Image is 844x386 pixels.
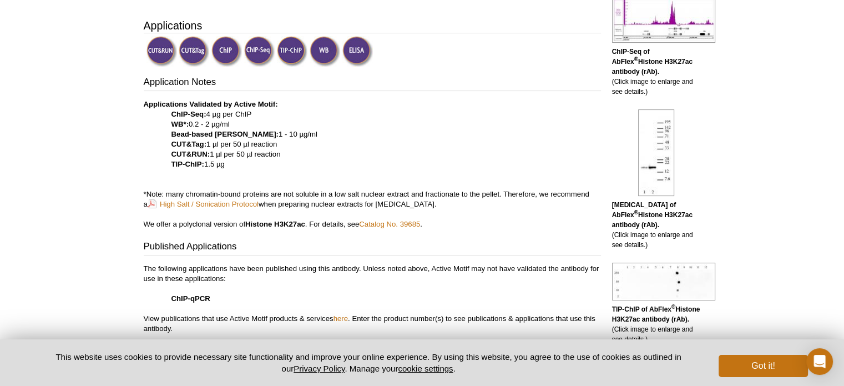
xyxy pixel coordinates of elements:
p: (Click image to enlarge and see details.) [612,200,701,250]
strong: ChIP-qPCR [171,294,210,303]
b: ChIP-Seq of AbFlex Histone H3K27ac antibody (rAb). [612,48,693,76]
img: AbFlex<sup>®</sup> Histone H3K27ac antibody (rAb) tested by TIP-ChIP. [612,263,715,300]
sup: ® [634,56,638,62]
img: TIP-ChIP Validated [277,36,307,67]
a: Catalog No. 39685 [359,220,420,228]
b: TIP-ChIP of AbFlex Histone H3K27ac antibody (rAb). [612,305,700,323]
button: Got it! [719,355,807,377]
p: 4 µg per ChIP 0.2 - 2 µg/ml 1 - 10 µg/ml 1 µl per 50 µl reaction 1 µl per 50 µl reaction 1.5 µg *... [144,99,601,229]
p: This website uses cookies to provide necessary site functionality and improve your online experie... [37,351,701,374]
img: CUT&RUN Validated [146,36,177,67]
img: Enzyme-linked Immunosorbent Assay Validated [342,36,373,67]
b: Histone H3K27ac [245,220,305,228]
a: High Salt / Sonication Protocol [148,199,259,209]
sup: ® [671,304,675,310]
button: cookie settings [398,364,453,373]
strong: ChIP-Seq: [171,110,206,118]
strong: TIP-ChIP: [171,160,204,168]
strong: Bead-based [PERSON_NAME]: [171,130,279,138]
p: (Click image to enlarge and see details.) [612,47,701,97]
p: (Click image to enlarge and see details.) [612,304,701,344]
strong: CUT&Tag: [171,140,206,148]
div: Open Intercom Messenger [806,348,833,375]
h3: Applications [144,17,601,34]
b: [MEDICAL_DATA] of AbFlex Histone H3K27ac antibody (rAb). [612,201,693,229]
img: ChIP Validated [211,36,242,67]
p: The following applications have been published using this antibody. Unless noted above, Active Mo... [144,264,601,334]
b: Applications Validated by Active Motif: [144,100,278,108]
img: CUT&Tag Validated [179,36,209,67]
a: Privacy Policy [294,364,345,373]
img: AbFlex<sup>®</sup> Histone H3K27ac antibody (rAb) tested by Western blot. [638,109,674,196]
strong: CUT&RUN: [171,150,210,158]
sup: ® [634,209,638,215]
img: ChIP-Seq Validated [244,36,275,67]
a: here [333,314,348,323]
h3: Published Applications [144,240,601,255]
img: Western Blot Validated [310,36,340,67]
h3: Application Notes [144,76,601,91]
